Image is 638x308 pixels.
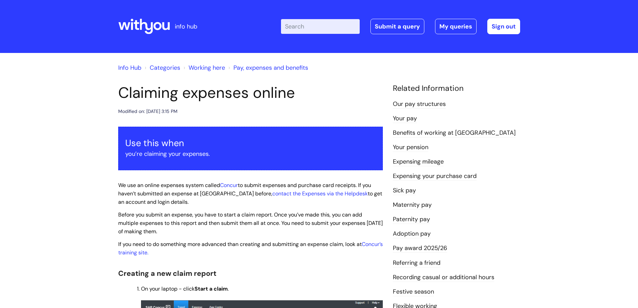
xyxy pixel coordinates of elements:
[195,285,228,292] strong: Start a claim
[182,62,225,73] li: Working here
[118,182,382,205] span: We use an online expenses system called to submit expenses and purchase card receipts. If you hav...
[393,100,446,109] a: Our pay structures
[393,259,440,267] a: Referring a friend
[189,64,225,72] a: Working here
[487,19,520,34] a: Sign out
[393,186,416,195] a: Sick pay
[141,285,229,292] span: On your laptop - click .
[435,19,477,34] a: My queries
[393,244,447,253] a: Pay award 2025/26
[118,211,383,235] span: Before you submit an expense, you have to start a claim report. Once you’ve made this, you can ad...
[118,241,362,248] span: If you need to do something more advanced than creating and submitting an expense claim, look at
[393,273,494,282] a: Recording casual or additional hours
[143,62,180,73] li: Solution home
[125,138,376,148] h3: Use this when
[393,114,417,123] a: Your pay
[227,62,308,73] li: Pay, expenses and benefits
[393,143,428,152] a: Your pension
[118,64,141,72] a: Info Hub
[393,215,430,224] a: Paternity pay
[393,230,431,238] a: Adoption pay
[281,19,520,34] div: | -
[393,201,432,209] a: Maternity pay
[118,241,383,256] a: Concur’s training site
[272,190,368,197] a: contact the Expenses via the Helpdesk
[118,241,383,256] span: .
[118,269,216,278] span: Creating a new claim report
[393,172,477,181] a: Expensing your purchase card
[175,21,197,32] p: info hub
[125,148,376,159] p: you’re claiming your expenses.
[393,129,516,137] a: Benefits of working at [GEOGRAPHIC_DATA]
[370,19,424,34] a: Submit a query
[393,84,520,93] h4: Related Information
[393,288,434,296] a: Festive season
[118,84,383,102] h1: Claiming expenses online
[220,182,238,189] a: Concur
[233,64,308,72] a: Pay, expenses and benefits
[281,19,360,34] input: Search
[393,158,444,166] a: Expensing mileage
[118,107,178,116] div: Modified on: [DATE] 3:15 PM
[150,64,180,72] a: Categories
